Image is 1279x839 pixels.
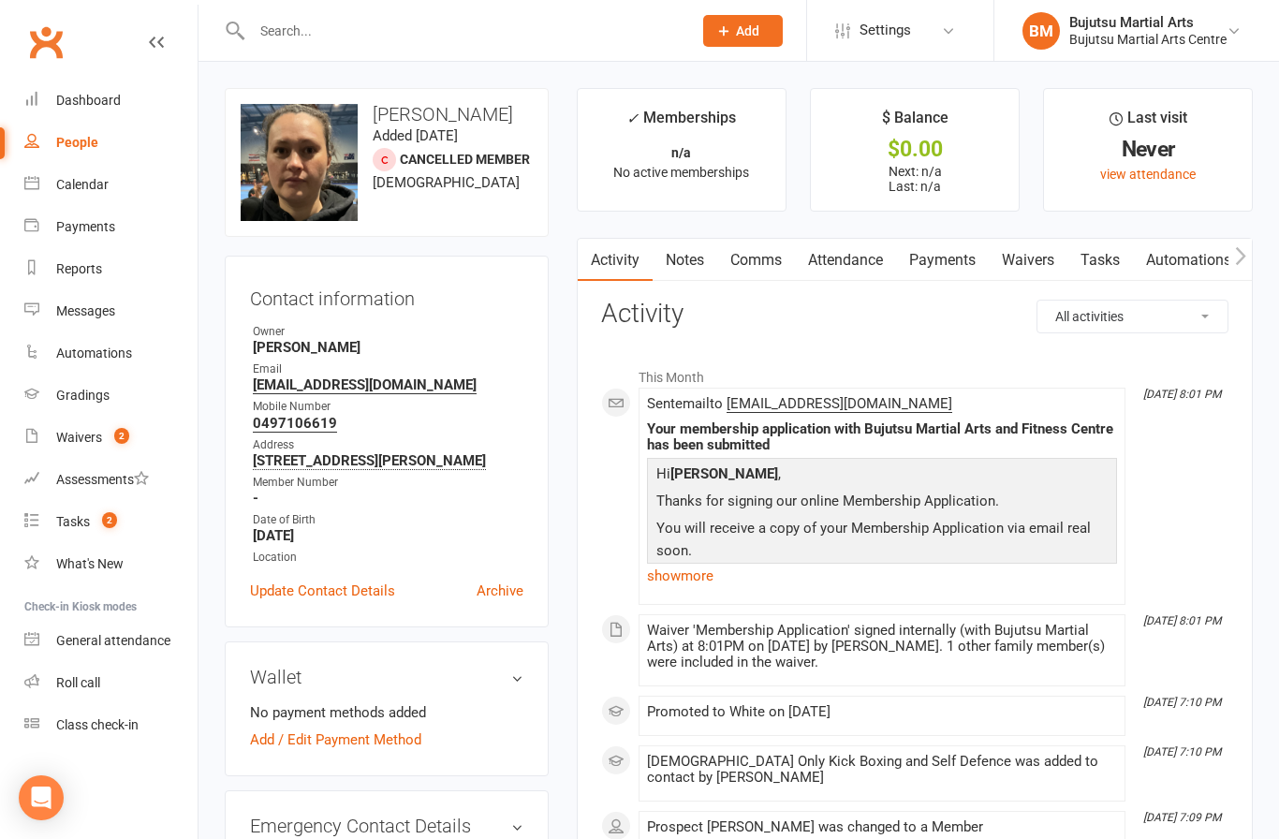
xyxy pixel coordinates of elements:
[253,361,523,378] div: Email
[102,512,117,528] span: 2
[989,239,1067,282] a: Waivers
[882,106,948,140] div: $ Balance
[253,490,523,507] strong: -
[246,18,679,44] input: Search...
[647,704,1117,720] div: Promoted to White on [DATE]
[400,152,530,167] span: Cancelled member
[896,239,989,282] a: Payments
[1061,140,1235,159] div: Never
[56,93,121,108] div: Dashboard
[24,332,198,375] a: Automations
[626,110,639,127] i: ✓
[250,729,421,751] a: Add / Edit Payment Method
[24,80,198,122] a: Dashboard
[241,104,533,125] h3: [PERSON_NAME]
[1133,239,1244,282] a: Automations
[56,633,170,648] div: General attendance
[652,490,1112,517] p: Thanks for signing our online Membership Application.
[613,165,749,180] span: No active memberships
[647,563,1117,589] a: show more
[250,701,523,724] li: No payment methods added
[24,459,198,501] a: Assessments
[1143,696,1221,709] i: [DATE] 7:10 PM
[24,122,198,164] a: People
[24,543,198,585] a: What's New
[652,463,1112,490] p: Hi ,
[250,281,523,309] h3: Contact information
[253,398,523,416] div: Mobile Number
[24,375,198,417] a: Gradings
[647,754,1117,786] div: [DEMOGRAPHIC_DATA] Only Kick Boxing and Self Defence was added to contact by [PERSON_NAME]
[24,290,198,332] a: Messages
[241,104,358,221] img: image1754989782.png
[1143,745,1221,758] i: [DATE] 7:10 PM
[626,106,736,140] div: Memberships
[56,303,115,318] div: Messages
[1100,167,1196,182] a: view attendance
[253,339,523,356] strong: [PERSON_NAME]
[647,623,1117,670] div: Waiver 'Membership Application' signed internally (with Bujutsu Martial Arts) at 8:01PM on [DATE]...
[373,174,520,191] span: [DEMOGRAPHIC_DATA]
[56,388,110,403] div: Gradings
[477,580,523,602] a: Archive
[828,140,1002,159] div: $0.00
[24,206,198,248] a: Payments
[24,501,198,543] a: Tasks 2
[253,527,523,544] strong: [DATE]
[19,775,64,820] div: Open Intercom Messenger
[250,580,395,602] a: Update Contact Details
[1067,239,1133,282] a: Tasks
[1110,106,1187,140] div: Last visit
[703,15,783,47] button: Add
[56,177,109,192] div: Calendar
[671,145,691,160] strong: n/a
[670,465,778,482] strong: [PERSON_NAME]
[578,239,653,282] a: Activity
[56,430,102,445] div: Waivers
[56,675,100,690] div: Roll call
[253,323,523,341] div: Owner
[253,436,523,454] div: Address
[56,717,139,732] div: Class check-in
[647,421,1117,453] div: Your membership application with Bujutsu Martial Arts and Fitness Centre has been submitted
[253,474,523,492] div: Member Number
[253,549,523,567] div: Location
[652,517,1112,567] p: You will receive a copy of your Membership Application via email real soon.
[828,164,1002,194] p: Next: n/a Last: n/a
[114,428,129,444] span: 2
[56,219,115,234] div: Payments
[24,248,198,290] a: Reports
[373,127,458,144] time: Added [DATE]
[56,472,149,487] div: Assessments
[1022,12,1060,50] div: BM
[24,662,198,704] a: Roll call
[1143,614,1221,627] i: [DATE] 8:01 PM
[250,816,523,836] h3: Emergency Contact Details
[653,239,717,282] a: Notes
[1143,811,1221,824] i: [DATE] 7:09 PM
[601,300,1228,329] h3: Activity
[1143,388,1221,401] i: [DATE] 8:01 PM
[56,135,98,150] div: People
[56,514,90,529] div: Tasks
[647,819,1117,835] div: Prospect [PERSON_NAME] was changed to a Member
[736,23,759,38] span: Add
[56,556,124,571] div: What's New
[24,164,198,206] a: Calendar
[1069,14,1227,31] div: Bujutsu Martial Arts
[795,239,896,282] a: Attendance
[56,346,132,361] div: Automations
[253,511,523,529] div: Date of Birth
[601,358,1228,388] li: This Month
[24,620,198,662] a: General attendance kiosk mode
[717,239,795,282] a: Comms
[647,395,952,413] span: Sent email to
[24,704,198,746] a: Class kiosk mode
[1069,31,1227,48] div: Bujutsu Martial Arts Centre
[860,9,911,52] span: Settings
[24,417,198,459] a: Waivers 2
[250,667,523,687] h3: Wallet
[56,261,102,276] div: Reports
[22,19,69,66] a: Clubworx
